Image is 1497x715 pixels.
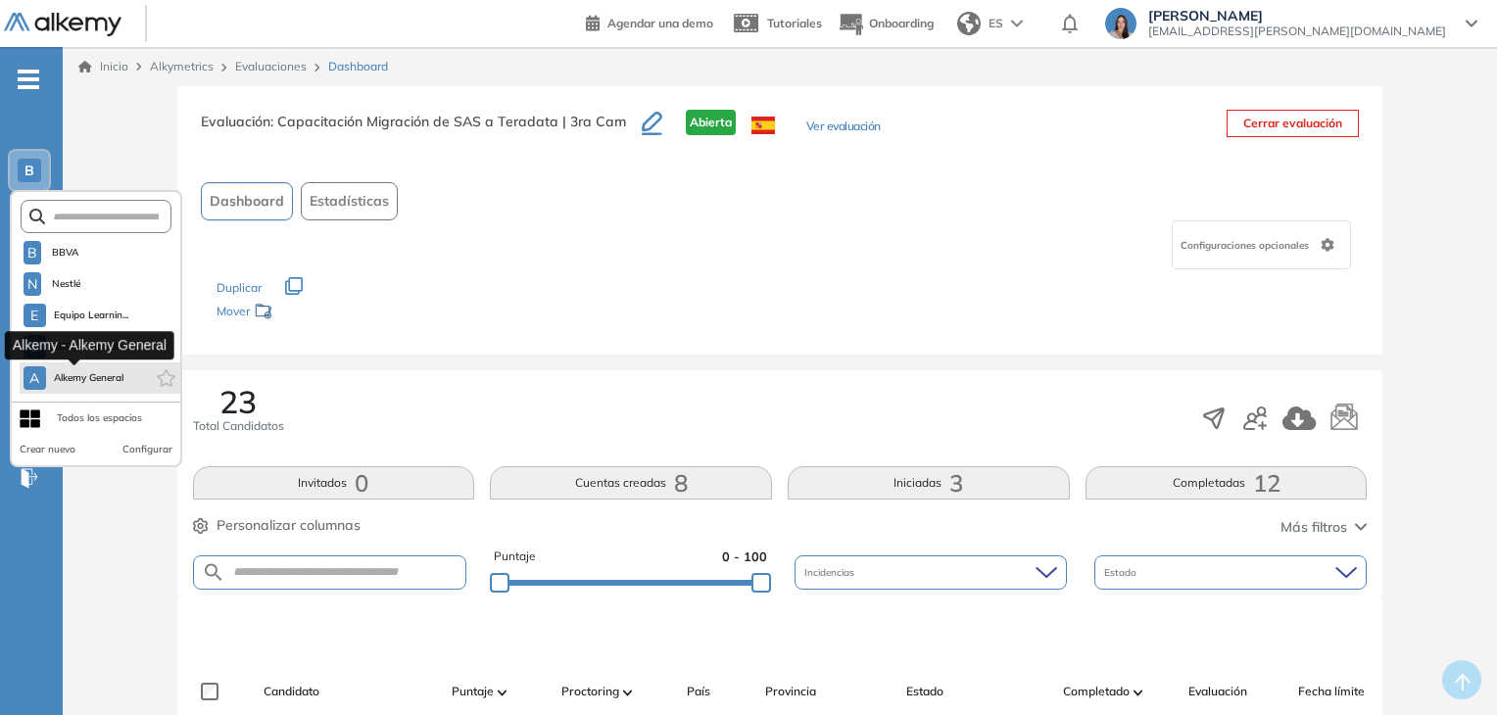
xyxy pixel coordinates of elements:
div: Estado [1094,555,1367,590]
img: [missing "en.ARROW_ALT" translation] [623,690,633,695]
span: : Capacitación Migración de SAS a Teradata | 3ra Cam [270,113,626,130]
span: Puntaje [452,683,494,700]
span: BBVA [49,245,81,261]
div: Configuraciones opcionales [1172,220,1351,269]
button: Estadísticas [301,182,398,220]
span: Personalizar columnas [217,515,361,536]
span: B [24,163,34,178]
span: ES [989,15,1003,32]
span: Fecha límite [1298,683,1365,700]
span: Duplicar [217,280,262,295]
button: Personalizar columnas [193,515,361,536]
span: Agendar una demo [607,16,713,30]
span: Configuraciones opcionales [1181,238,1313,253]
button: Invitados0 [193,466,475,500]
a: Inicio [78,58,128,75]
button: Crear nuevo [20,442,75,457]
span: B [27,245,37,261]
span: País [687,683,710,700]
span: Puntaje [494,548,536,566]
button: Onboarding [838,3,934,45]
h3: Evaluación [201,110,642,151]
button: Completadas12 [1086,466,1368,500]
img: [missing "en.ARROW_ALT" translation] [1134,690,1143,695]
i: - [18,77,39,81]
span: Abierta [686,110,736,135]
button: Ver evaluación [806,118,881,138]
span: Candidato [264,683,319,700]
span: Dashboard [328,58,388,75]
span: Dashboard [210,191,284,212]
div: Mover [217,295,412,331]
span: Provincia [765,683,816,700]
img: world [957,12,981,35]
span: Total Candidatos [193,417,284,435]
span: Onboarding [869,16,934,30]
button: Más filtros [1280,517,1367,538]
button: Iniciadas3 [788,466,1070,500]
span: Equipo Learnin... [54,308,129,323]
span: Proctoring [561,683,619,700]
span: A [29,370,39,386]
span: E [30,308,38,323]
span: Nestlé [49,276,83,292]
a: Agendar una demo [586,10,713,33]
button: Cerrar evaluación [1227,110,1359,137]
span: Evaluación [1188,683,1247,700]
span: Estado [906,683,943,700]
button: Configurar [122,442,172,457]
span: Más filtros [1280,517,1347,538]
div: Incidencias [795,555,1067,590]
span: [PERSON_NAME] [1148,8,1446,24]
button: Dashboard [201,182,293,220]
div: Alkemy - Alkemy General [5,331,174,359]
a: Evaluaciones [235,59,307,73]
span: Estado [1104,565,1140,580]
img: SEARCH_ALT [202,560,225,585]
span: Incidencias [804,565,858,580]
button: Cuentas creadas8 [490,466,772,500]
span: Tutoriales [767,16,822,30]
div: Todos los espacios [57,410,142,426]
img: arrow [1011,20,1023,27]
img: [missing "en.ARROW_ALT" translation] [498,690,507,695]
span: [EMAIL_ADDRESS][PERSON_NAME][DOMAIN_NAME] [1148,24,1446,39]
span: N [27,276,37,292]
span: 0 - 100 [722,548,767,566]
span: 23 [219,386,257,417]
img: Logo [4,13,121,37]
span: Alkemy General [54,370,124,386]
span: Completado [1063,683,1130,700]
img: ESP [751,117,775,134]
span: Alkymetrics [150,59,214,73]
span: Estadísticas [310,191,389,212]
